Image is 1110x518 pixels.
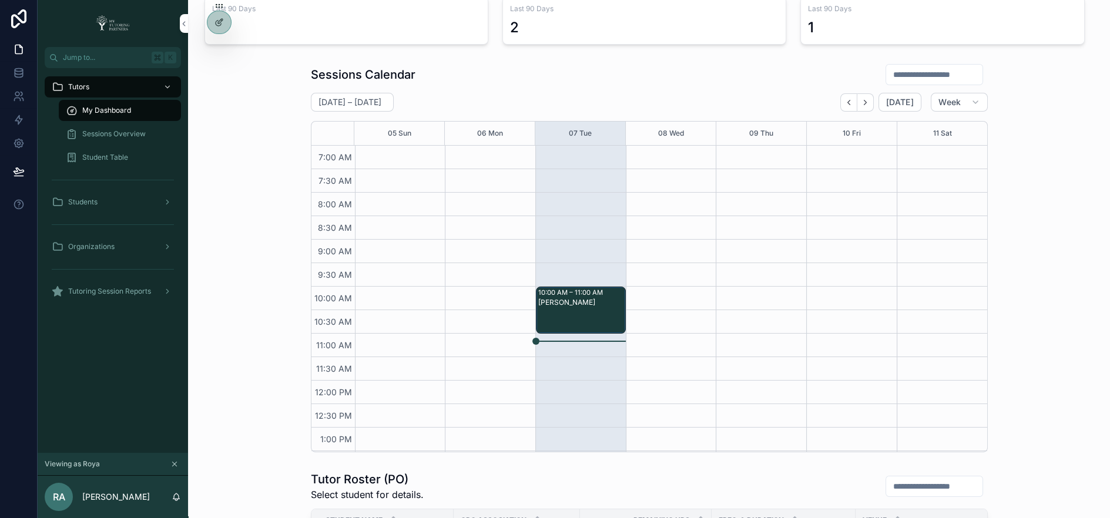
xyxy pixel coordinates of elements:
[59,123,181,144] a: Sessions Overview
[212,4,481,14] span: Last 90 Days
[82,129,146,139] span: Sessions Overview
[933,122,952,145] button: 11 Sat
[317,434,355,444] span: 1:00 PM
[311,317,355,327] span: 10:30 AM
[53,490,65,504] span: RA
[92,14,133,33] img: App logo
[312,387,355,397] span: 12:00 PM
[886,97,914,107] span: [DATE]
[45,459,100,469] span: Viewing as Roya
[68,197,98,207] span: Students
[82,153,128,162] span: Student Table
[45,236,181,257] a: Organizations
[477,122,503,145] button: 06 Mon
[82,106,131,115] span: My Dashboard
[63,53,147,62] span: Jump to...
[59,147,181,168] a: Student Table
[312,411,355,421] span: 12:30 PM
[316,152,355,162] span: 7:00 AM
[938,97,961,107] span: Week
[45,281,181,302] a: Tutoring Session Reports
[843,122,861,145] button: 10 Fri
[316,176,355,186] span: 7:30 AM
[388,122,411,145] button: 05 Sun
[658,122,684,145] button: 08 Wed
[315,246,355,256] span: 9:00 AM
[45,76,181,97] a: Tutors
[38,68,188,317] div: scrollable content
[311,471,424,487] h1: Tutor Roster (PO)
[878,93,921,112] button: [DATE]
[808,4,1077,14] span: Last 90 Days
[311,66,415,83] h1: Sessions Calendar
[318,96,381,108] h2: [DATE] – [DATE]
[313,340,355,350] span: 11:00 AM
[538,288,606,297] div: 10:00 AM – 11:00 AM
[315,199,355,209] span: 8:00 AM
[68,242,115,251] span: Organizations
[857,93,874,112] button: Next
[45,47,181,68] button: Jump to...K
[538,298,625,307] div: [PERSON_NAME]
[510,4,779,14] span: Last 90 Days
[808,18,814,37] div: 1
[45,191,181,213] a: Students
[931,93,987,112] button: Week
[569,122,592,145] button: 07 Tue
[315,270,355,280] span: 9:30 AM
[82,491,150,503] p: [PERSON_NAME]
[311,293,355,303] span: 10:00 AM
[749,122,773,145] button: 09 Thu
[536,287,625,333] div: 10:00 AM – 11:00 AM[PERSON_NAME]
[510,18,519,37] div: 2
[68,287,151,296] span: Tutoring Session Reports
[311,487,424,502] span: Select student for details.
[68,82,89,92] span: Tutors
[59,100,181,121] a: My Dashboard
[315,223,355,233] span: 8:30 AM
[840,93,857,112] button: Back
[166,53,175,62] span: K
[313,364,355,374] span: 11:30 AM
